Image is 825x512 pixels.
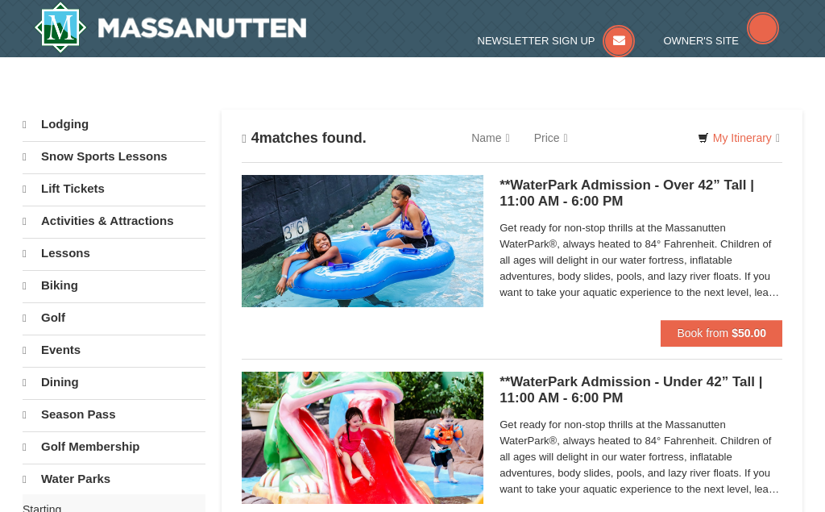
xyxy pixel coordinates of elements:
[677,327,728,339] span: Book from
[459,122,521,154] a: Name
[242,372,483,504] img: 6619917-738-d4d758dd.jpg
[732,327,766,339] strong: $50.00
[34,2,306,53] img: Massanutten Resort Logo
[661,320,782,346] button: Book from $50.00
[687,126,790,150] a: My Itinerary
[500,417,782,497] span: Get ready for non-stop thrills at the Massanutten WaterPark®, always heated to 84° Fahrenheit. Ch...
[23,173,205,204] a: Lift Tickets
[242,175,483,307] img: 6619917-726-5d57f225.jpg
[500,374,782,406] h5: **WaterPark Admission - Under 42” Tall | 11:00 AM - 6:00 PM
[23,141,205,172] a: Snow Sports Lessons
[23,367,205,398] a: Dining
[23,464,205,494] a: Water Parks
[23,431,205,462] a: Golf Membership
[23,110,205,139] a: Lodging
[500,220,782,301] span: Get ready for non-stop thrills at the Massanutten WaterPark®, always heated to 84° Fahrenheit. Ch...
[478,35,636,47] a: Newsletter Sign Up
[34,2,306,53] a: Massanutten Resort
[663,35,739,47] span: Owner's Site
[500,177,782,210] h5: **WaterPark Admission - Over 42” Tall | 11:00 AM - 6:00 PM
[23,399,205,430] a: Season Pass
[522,122,580,154] a: Price
[663,35,779,47] a: Owner's Site
[23,238,205,268] a: Lessons
[23,302,205,333] a: Golf
[478,35,595,47] span: Newsletter Sign Up
[23,335,205,365] a: Events
[23,206,205,236] a: Activities & Attractions
[23,270,205,301] a: Biking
